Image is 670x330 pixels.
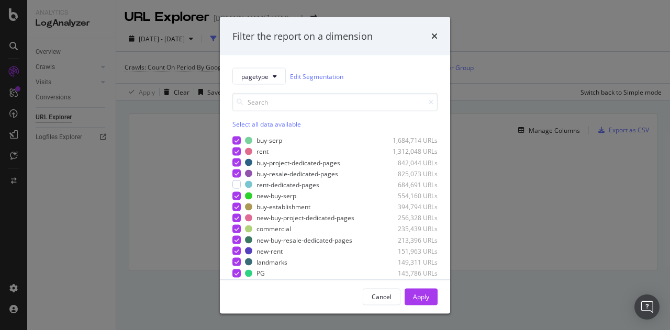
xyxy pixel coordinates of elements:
div: 235,439 URLs [386,224,438,233]
button: pagetype [232,68,286,85]
div: buy-establishment [256,202,310,211]
div: 256,328 URLs [386,213,438,222]
div: buy-resale-dedicated-pages [256,169,338,178]
div: Select all data available [232,120,438,129]
div: buy-serp [256,136,282,145]
div: 149,311 URLs [386,257,438,266]
div: 213,396 URLs [386,235,438,244]
div: 145,786 URLs [386,269,438,278]
div: 554,160 URLs [386,191,438,200]
div: new-rent [256,246,283,255]
div: rent-dedicated-pages [256,180,319,189]
div: 684,691 URLs [386,180,438,189]
div: landmarks [256,257,287,266]
div: 394,794 URLs [386,202,438,211]
div: new-buy-resale-dedicated-pages [256,235,352,244]
div: commercial [256,224,291,233]
div: 825,073 URLs [386,169,438,178]
div: 1,684,714 URLs [386,136,438,145]
div: Filter the report on a dimension [232,29,373,43]
div: 1,312,048 URLs [386,147,438,156]
div: 151,963 URLs [386,246,438,255]
div: Apply [413,292,429,301]
span: pagetype [241,72,269,81]
input: Search [232,93,438,111]
button: Apply [405,288,438,305]
div: modal [220,17,450,313]
div: buy-project-dedicated-pages [256,158,340,167]
div: rent [256,147,269,156]
a: Edit Segmentation [290,71,343,82]
button: Cancel [363,288,400,305]
div: times [431,29,438,43]
div: new-buy-project-dedicated-pages [256,213,354,222]
div: Open Intercom Messenger [634,294,660,320]
div: new-buy-serp [256,191,296,200]
div: 842,044 URLs [386,158,438,167]
div: Cancel [372,292,392,301]
div: PG [256,269,265,278]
